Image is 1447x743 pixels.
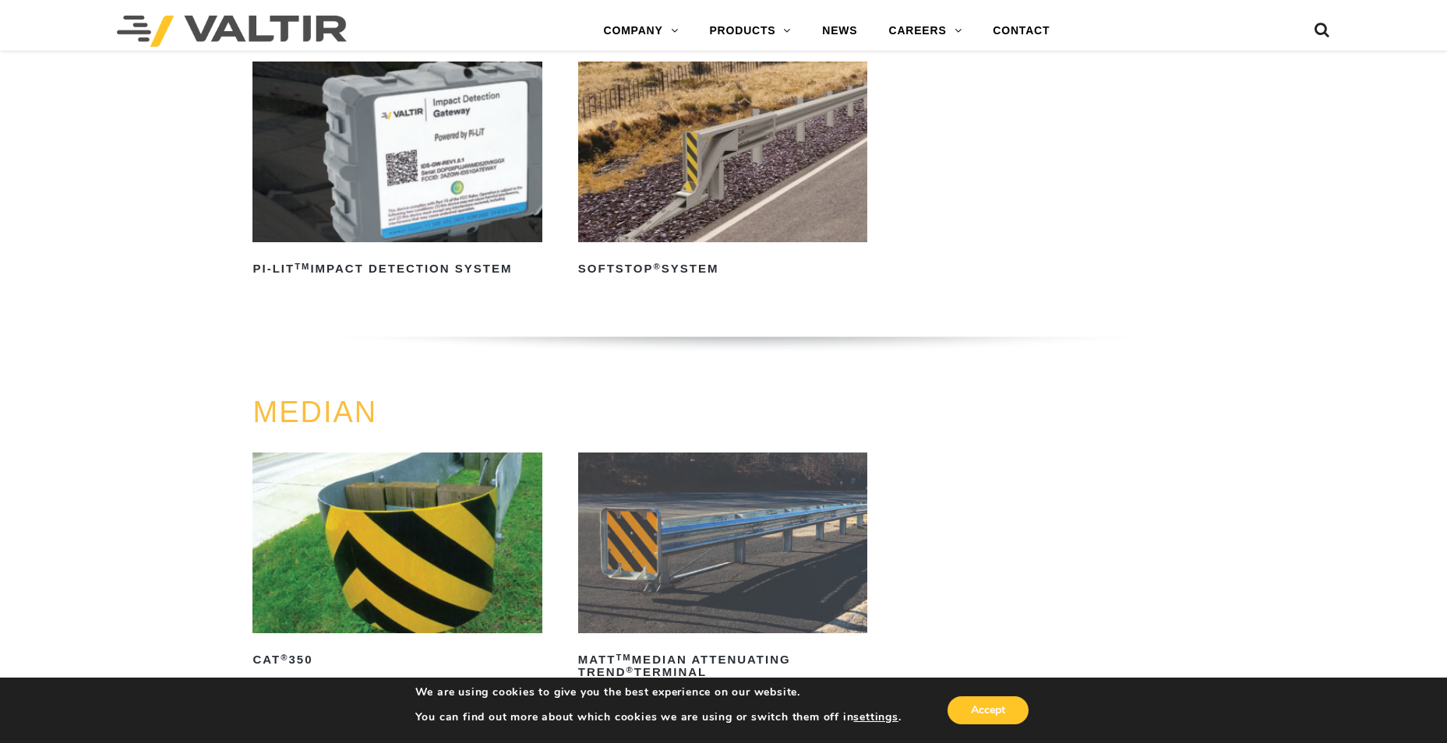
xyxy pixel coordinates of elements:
a: COMPANY [588,16,694,47]
sup: TM [616,653,631,662]
p: We are using cookies to give you the best experience on our website. [415,685,902,699]
img: Valtir [117,16,347,47]
p: You can find out more about which cookies we are using or switch them off in . [415,710,902,724]
sup: TM [295,262,310,271]
button: settings [853,710,898,724]
a: PI-LITTMImpact Detection System [252,62,542,281]
a: CONTACT [977,16,1065,47]
h2: CAT 350 [252,647,542,672]
a: MATTTMMedian Attenuating TREND®Terminal [578,452,867,685]
sup: ® [281,653,288,662]
h2: MATT Median Attenuating TREND Terminal [578,647,867,685]
a: MEDIAN [252,396,377,428]
button: Accept [948,696,1029,724]
h2: SoftStop System [578,256,867,281]
a: CAT®350 [252,452,542,672]
a: SoftStop®System [578,62,867,281]
a: PRODUCTS [694,16,806,47]
img: SoftStop System End Terminal [578,62,867,242]
h2: PI-LIT Impact Detection System [252,256,542,281]
a: CAREERS [873,16,977,47]
a: NEWS [806,16,873,47]
sup: ® [626,665,634,674]
sup: ® [653,262,661,271]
